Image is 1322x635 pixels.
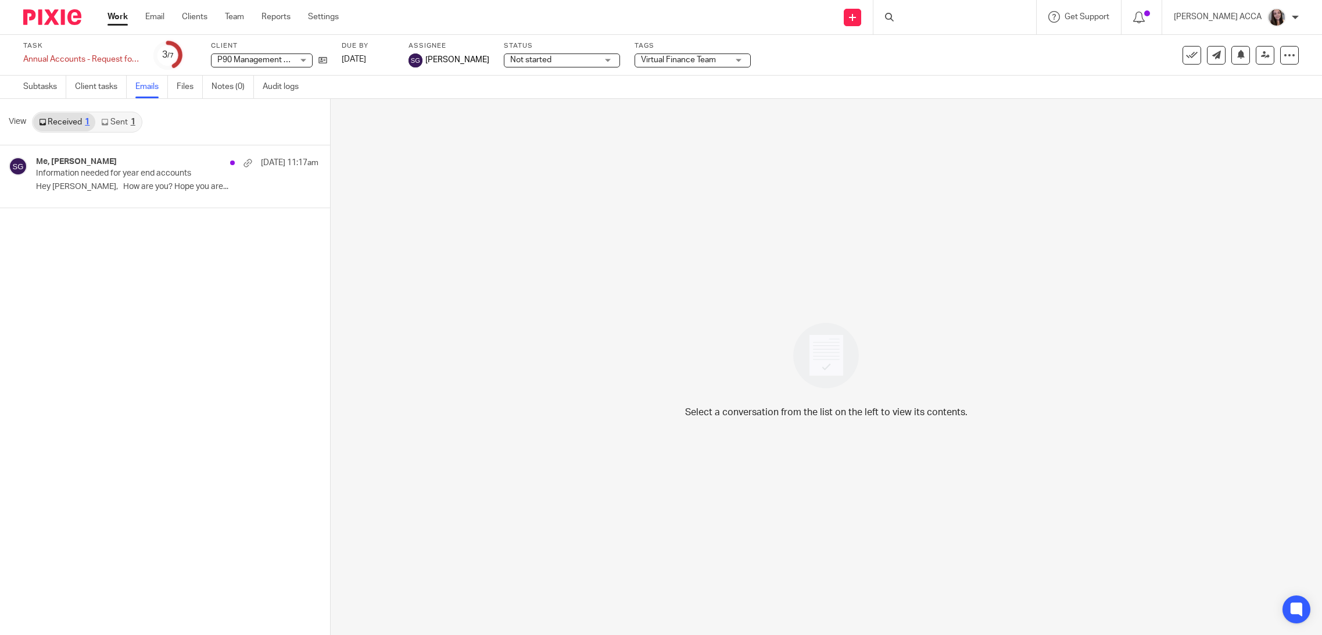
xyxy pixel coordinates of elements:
[75,76,127,98] a: Client tasks
[685,405,968,419] p: Select a conversation from the list on the left to view its contents.
[261,157,318,169] p: [DATE] 11:17am
[225,11,244,23] a: Team
[36,157,117,167] h4: Me, [PERSON_NAME]
[786,315,866,396] img: image
[342,55,366,63] span: [DATE]
[409,41,489,51] label: Assignee
[510,56,551,64] span: Not started
[425,54,489,66] span: [PERSON_NAME]
[85,118,89,126] div: 1
[108,11,128,23] a: Work
[1174,11,1262,23] p: [PERSON_NAME] ACCA
[342,41,394,51] label: Due by
[36,182,318,192] p: Hey [PERSON_NAME], How are you? Hope you are...
[217,56,296,64] span: P90 Management Ltd
[641,56,716,64] span: Virtual Finance Team
[177,76,203,98] a: Files
[9,157,27,176] img: svg%3E
[1065,13,1109,21] span: Get Support
[23,76,66,98] a: Subtasks
[131,118,135,126] div: 1
[308,11,339,23] a: Settings
[212,76,254,98] a: Notes (0)
[162,48,174,62] div: 3
[182,11,207,23] a: Clients
[33,113,95,131] a: Received1
[409,53,422,67] img: svg%3E
[36,169,262,179] p: Information needed for year end accounts
[263,76,307,98] a: Audit logs
[167,52,174,59] small: /7
[23,53,139,65] div: Annual Accounts - Request for info
[145,11,164,23] a: Email
[23,9,81,25] img: Pixie
[23,41,139,51] label: Task
[1267,8,1286,27] img: Nicole%202023.jpg
[635,41,751,51] label: Tags
[504,41,620,51] label: Status
[9,116,26,128] span: View
[261,11,291,23] a: Reports
[135,76,168,98] a: Emails
[211,41,327,51] label: Client
[95,113,141,131] a: Sent1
